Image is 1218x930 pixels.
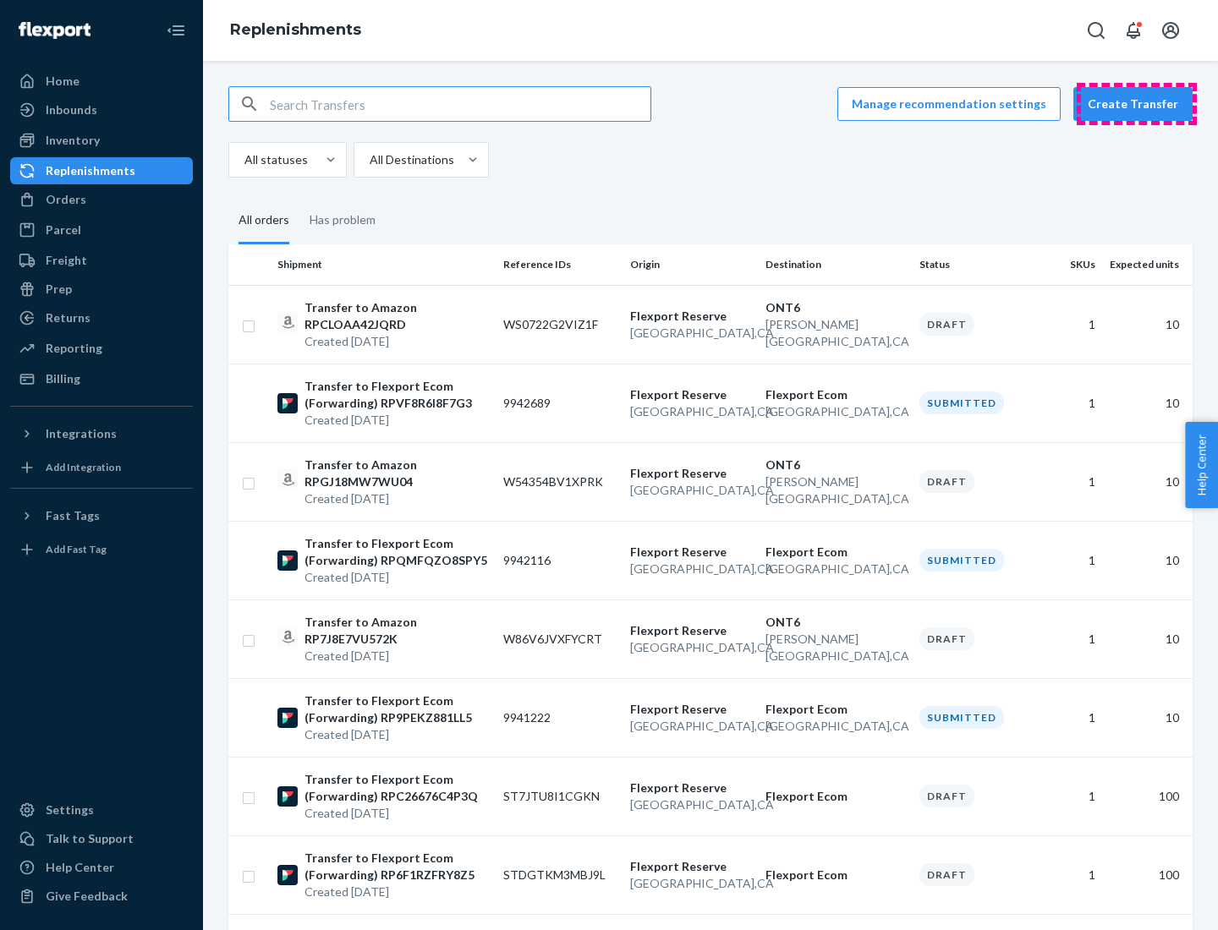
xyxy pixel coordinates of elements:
a: Orders [10,186,193,213]
p: Flexport Ecom [765,701,906,718]
div: Add Integration [46,460,121,474]
p: Flexport Reserve [630,386,752,403]
div: Billing [46,370,80,387]
p: Transfer to Amazon RPCLOAA42JQRD [304,299,490,333]
th: SKUs [1039,244,1102,285]
a: Parcel [10,216,193,243]
div: Fast Tags [46,507,100,524]
p: Flexport Ecom [765,544,906,561]
td: STDGTKM3MBJ9L [497,835,623,914]
td: ST7JTU8I1CGKN [497,757,623,835]
a: Settings [10,796,193,823]
td: 10 [1102,364,1193,442]
td: 1 [1039,678,1102,757]
td: 1 [1039,757,1102,835]
p: Created [DATE] [304,726,490,743]
p: [GEOGRAPHIC_DATA] , CA [630,561,752,577]
div: Prep [46,281,72,298]
p: Flexport Ecom [765,386,906,403]
p: ONT6 [765,614,906,631]
div: Inventory [46,132,100,149]
button: Help Center [1185,422,1218,508]
div: Integrations [46,425,117,442]
ol: breadcrumbs [217,6,375,55]
p: Transfer to Flexport Ecom (Forwarding) RPVF8R6I8F7G3 [304,378,490,412]
td: W86V6JVXFYCRT [497,599,623,678]
p: Transfer to Flexport Ecom (Forwarding) RP6F1RZFRY8Z5 [304,850,490,883]
div: Returns [46,309,91,326]
p: Created [DATE] [304,569,490,586]
p: [PERSON_NAME][GEOGRAPHIC_DATA] , CA [765,473,906,507]
a: Replenishments [10,157,193,184]
input: All statuses [243,151,244,168]
p: [PERSON_NAME][GEOGRAPHIC_DATA] , CA [765,631,906,665]
div: Give Feedback [46,888,128,905]
div: All statuses [244,151,308,168]
p: [GEOGRAPHIC_DATA] , CA [765,561,906,577]
td: 9942116 [497,521,623,599]
p: [GEOGRAPHIC_DATA] , CA [630,639,752,656]
p: Transfer to Flexport Ecom (Forwarding) RPQMFQZO8SPY5 [304,535,490,569]
td: 10 [1102,521,1193,599]
p: Created [DATE] [304,490,490,507]
p: ONT6 [765,299,906,316]
div: Orders [46,191,86,208]
th: Expected units [1102,244,1193,285]
p: Flexport Reserve [630,308,752,325]
div: Freight [46,252,87,269]
a: Returns [10,304,193,331]
a: Talk to Support [10,825,193,852]
p: Flexport Reserve [630,622,752,639]
p: [GEOGRAPHIC_DATA] , CA [630,403,752,420]
button: Close Navigation [159,14,193,47]
div: Add Fast Tag [46,542,107,556]
div: Replenishments [46,162,135,179]
div: Draft [919,470,974,493]
div: Draft [919,627,974,650]
th: Status [913,244,1040,285]
div: Submitted [919,391,1004,414]
td: 10 [1102,285,1193,364]
p: Flexport Ecom [765,867,906,883]
p: Flexport Reserve [630,701,752,718]
th: Reference IDs [497,244,623,285]
div: Help Center [46,859,114,876]
a: Prep [10,276,193,303]
div: Draft [919,785,974,807]
button: Manage recommendation settings [837,87,1061,121]
td: 10 [1102,678,1193,757]
div: All Destinations [370,151,454,168]
p: Created [DATE] [304,333,490,350]
a: Reporting [10,335,193,362]
div: Parcel [46,222,81,238]
th: Origin [623,244,759,285]
p: [GEOGRAPHIC_DATA] , CA [630,875,752,892]
p: Flexport Reserve [630,465,752,482]
p: Flexport Reserve [630,780,752,796]
a: Inbounds [10,96,193,123]
p: Transfer to Amazon RPGJ18MW7WU04 [304,457,490,490]
td: 100 [1102,757,1193,835]
button: Open notifications [1116,14,1150,47]
p: Flexport Reserve [630,858,752,875]
input: Search Transfers [270,87,650,121]
div: Inbounds [46,101,97,118]
button: Create Transfer [1073,87,1193,121]
button: Fast Tags [10,502,193,529]
td: 9941222 [497,678,623,757]
td: 9942689 [497,364,623,442]
td: 1 [1039,285,1102,364]
p: Transfer to Flexport Ecom (Forwarding) RPC26676C4P3Q [304,771,490,805]
td: 1 [1039,599,1102,678]
a: Home [10,68,193,95]
button: Integrations [10,420,193,447]
div: Settings [46,801,94,818]
div: Has problem [310,198,376,242]
button: Open account menu [1154,14,1188,47]
button: Open Search Box [1079,14,1113,47]
a: Billing [10,365,193,392]
div: All orders [239,198,289,244]
p: Transfer to Amazon RP7J8E7VU572K [304,614,490,648]
div: Draft [919,863,974,886]
td: 10 [1102,442,1193,521]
